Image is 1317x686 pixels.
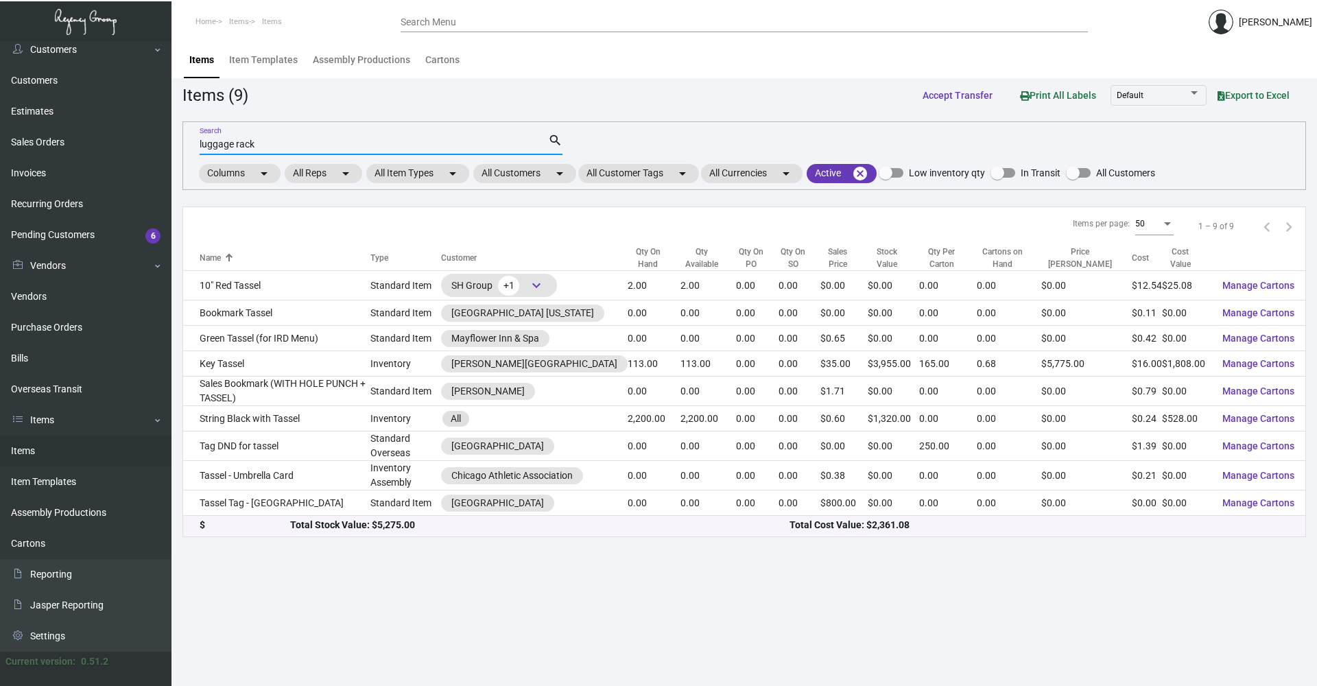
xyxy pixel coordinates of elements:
[5,654,75,669] div: Current version:
[779,351,820,377] td: 0.00
[628,326,680,351] td: 0.00
[868,461,920,490] td: $0.00
[366,164,469,183] mat-chip: All Item Types
[1132,377,1162,406] td: $0.79
[370,271,441,300] td: Standard Item
[1222,386,1294,397] span: Manage Cartons
[548,132,562,149] mat-icon: search
[183,461,370,490] td: Tassel - Umbrella Card
[1041,377,1132,406] td: $0.00
[1041,271,1132,300] td: $0.00
[919,246,964,270] div: Qty Per Carton
[1041,351,1132,377] td: $5,775.00
[736,431,779,461] td: 0.00
[1211,434,1305,458] button: Manage Cartons
[1020,90,1096,101] span: Print All Labels
[195,17,216,26] span: Home
[1218,90,1290,101] span: Export to Excel
[1211,379,1305,403] button: Manage Cartons
[1222,413,1294,424] span: Manage Cartons
[778,165,794,182] mat-icon: arrow_drop_down
[820,377,868,406] td: $1.71
[1162,351,1211,377] td: $1,808.00
[1209,10,1233,34] img: admin@bootstrapmaster.com
[977,246,1029,270] div: Cartons on Hand
[1021,165,1060,181] span: In Transit
[628,300,680,326] td: 0.00
[1211,406,1305,431] button: Manage Cartons
[1135,219,1145,228] span: 50
[820,271,868,300] td: $0.00
[370,351,441,377] td: Inventory
[680,271,736,300] td: 2.00
[779,246,820,270] div: Qty On SO
[680,490,736,516] td: 0.00
[736,326,779,351] td: 0.00
[680,351,736,377] td: 113.00
[1162,461,1211,490] td: $0.00
[183,351,370,377] td: Key Tassel
[680,377,736,406] td: 0.00
[370,490,441,516] td: Standard Item
[1222,333,1294,344] span: Manage Cartons
[1009,82,1107,108] button: Print All Labels
[919,406,976,431] td: 0.00
[189,53,214,67] div: Items
[820,326,868,351] td: $0.65
[1222,307,1294,318] span: Manage Cartons
[1132,252,1149,264] div: Cost
[820,246,868,270] div: Sales Price
[736,246,766,270] div: Qty On PO
[1222,470,1294,481] span: Manage Cartons
[1132,252,1162,264] div: Cost
[81,654,108,669] div: 0.51.2
[919,271,976,300] td: 0.00
[1162,271,1211,300] td: $25.08
[628,246,680,270] div: Qty On Hand
[183,406,370,431] td: String Black with Tassel
[820,406,868,431] td: $0.60
[736,300,779,326] td: 0.00
[779,461,820,490] td: 0.00
[1132,271,1162,300] td: $12.54
[919,351,976,377] td: 165.00
[820,431,868,461] td: $0.00
[868,246,920,270] div: Stock Value
[183,490,370,516] td: Tassel Tag - [GEOGRAPHIC_DATA]
[977,377,1041,406] td: 0.00
[1207,83,1301,108] button: Export to Excel
[680,246,736,270] div: Qty Available
[1222,358,1294,369] span: Manage Cartons
[1162,431,1211,461] td: $0.00
[1073,217,1130,230] div: Items per page:
[919,377,976,406] td: 0.00
[1162,246,1199,270] div: Cost Value
[628,406,680,431] td: 2,200.00
[182,83,248,108] div: Items (9)
[1256,215,1278,237] button: Previous page
[1162,326,1211,351] td: $0.00
[852,165,868,182] mat-icon: cancel
[820,351,868,377] td: $35.00
[183,300,370,326] td: Bookmark Tassel
[451,469,573,483] div: Chicago Athletic Association
[1132,326,1162,351] td: $0.42
[1162,377,1211,406] td: $0.00
[1041,490,1132,516] td: $0.00
[1041,461,1132,490] td: $0.00
[370,377,441,406] td: Standard Item
[1041,246,1132,270] div: Price [PERSON_NAME]
[779,431,820,461] td: 0.00
[1117,91,1143,100] span: Default
[680,326,736,351] td: 0.00
[1096,165,1155,181] span: All Customers
[919,326,976,351] td: 0.00
[868,377,920,406] td: $0.00
[285,164,362,183] mat-chip: All Reps
[820,300,868,326] td: $0.00
[868,326,920,351] td: $0.00
[1222,280,1294,291] span: Manage Cartons
[977,406,1041,431] td: 0.00
[628,461,680,490] td: 0.00
[909,165,985,181] span: Low inventory qty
